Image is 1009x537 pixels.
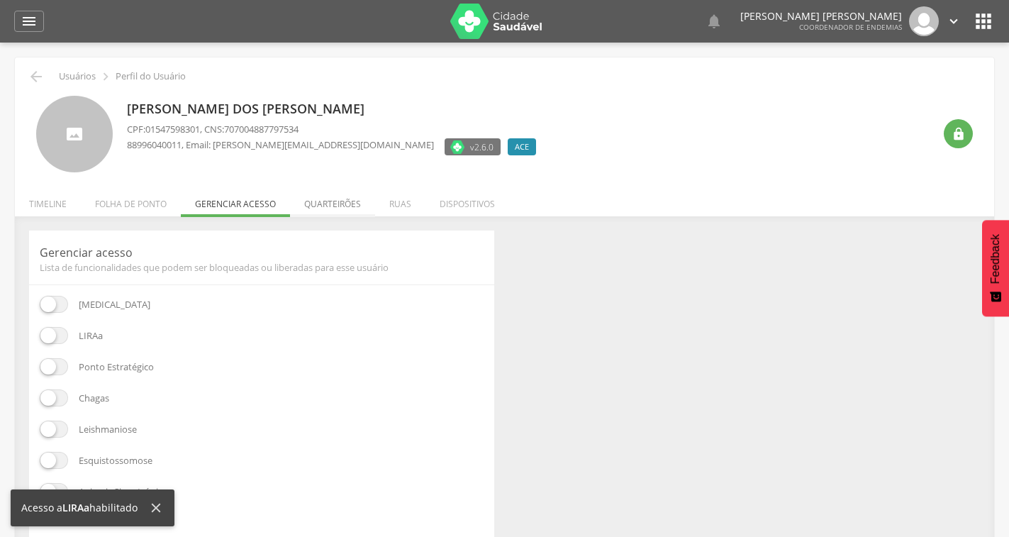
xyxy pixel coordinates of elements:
i:  [952,127,966,141]
li: Ruas [375,184,425,217]
i:  [98,69,113,84]
p: Animais Sinantrópicos [79,483,172,500]
div: Acesso a habilitado [21,501,148,515]
p: LIRAa [79,327,103,344]
b: LIRAa [62,501,89,514]
i:  [21,13,38,30]
p: Chagas [79,389,109,406]
p: Usuários [59,71,96,82]
p: Ponto Estratégico [79,358,154,375]
p: Esquistossomose [79,452,152,469]
p: Leishmaniose [79,421,137,438]
li: Timeline [15,184,81,217]
span: Lista de funcionalidades que podem ser bloqueadas ou liberadas para esse usuário [40,261,484,274]
button: Feedback - Mostrar pesquisa [982,220,1009,316]
p: , Email: [PERSON_NAME][EMAIL_ADDRESS][DOMAIN_NAME] [127,138,434,152]
span: Feedback [989,234,1002,284]
span: 01547598301 [145,123,200,135]
p: [PERSON_NAME] dos [PERSON_NAME] [127,100,543,118]
span: 88996040011 [127,138,182,151]
li: Dispositivos [425,184,509,217]
p: Gerenciar acesso [40,245,484,260]
span: v2.6.0 [470,140,494,154]
span: 707004887797534 [224,123,299,135]
p: [MEDICAL_DATA] [79,296,150,313]
a:  [946,6,961,36]
i: Voltar [28,68,45,85]
li: Quarteirões [290,184,375,217]
p: [PERSON_NAME] [PERSON_NAME] [740,11,902,21]
p: CPF: , CNS: [127,123,543,136]
a:  [14,11,44,32]
label: Versão do aplicativo [445,138,501,155]
span: Coordenador de Endemias [799,22,902,32]
div: Resetar senha [944,119,973,148]
a:  [706,6,723,36]
i:  [972,10,995,33]
i:  [946,13,961,29]
p: Perfil do Usuário [116,71,186,82]
i:  [706,13,723,30]
span: ACE [515,141,529,153]
li: Folha de ponto [81,184,181,217]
